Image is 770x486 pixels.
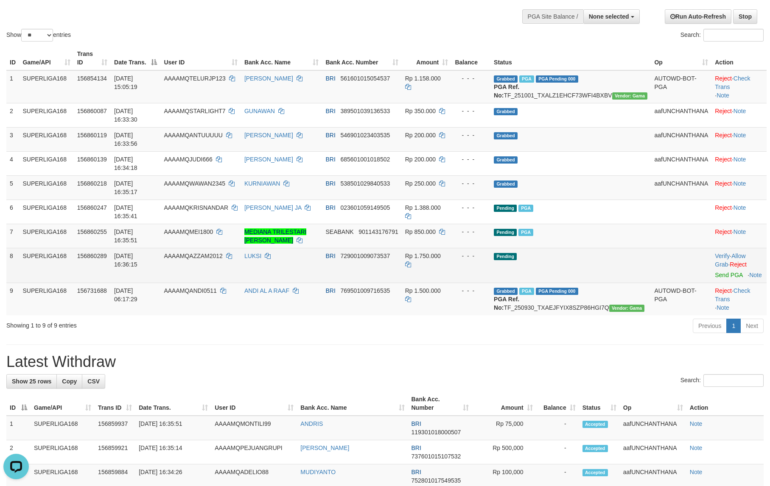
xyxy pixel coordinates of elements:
[77,156,107,163] span: 156860139
[620,392,686,416] th: Op: activate to sort column ascending
[6,127,19,151] td: 3
[340,204,390,211] span: Copy 023601059149505 to clipboard
[6,248,19,283] td: 8
[402,46,452,70] th: Amount: activate to sort column ascending
[77,228,107,235] span: 156860255
[494,288,518,295] span: Grabbed
[160,46,241,70] th: User ID: activate to sort column ascending
[405,180,436,187] span: Rp 250.000
[579,392,620,416] th: Status: activate to sort column ascending
[711,70,767,103] td: · ·
[95,416,135,440] td: 156859937
[405,253,441,259] span: Rp 1.750.000
[582,445,608,452] span: Accepted
[455,131,487,139] div: - - -
[300,420,323,427] a: ANDRIS
[19,200,73,224] td: SUPERLIGA168
[494,229,517,236] span: Pending
[31,416,95,440] td: SUPERLIGA168
[494,132,518,139] span: Grabbed
[494,253,517,260] span: Pending
[680,29,764,42] label: Search:
[715,253,730,259] a: Verify
[6,440,31,464] td: 2
[6,70,19,103] td: 1
[412,420,421,427] span: BRI
[211,392,297,416] th: User ID: activate to sort column ascending
[703,374,764,387] input: Search:
[612,92,648,100] span: Vendor URL: https://trx31.1velocity.biz
[693,319,727,333] a: Previous
[711,200,767,224] td: ·
[6,374,57,389] a: Show 25 rows
[244,287,289,294] a: ANDI AL A RAAF
[405,132,436,139] span: Rp 200.000
[519,75,534,83] span: Marked by aafsengchandara
[715,75,732,82] a: Reject
[211,440,297,464] td: AAAAMQPEJUANGRUPI
[244,75,293,82] a: [PERSON_NAME]
[325,253,335,259] span: BRI
[211,416,297,440] td: AAAAMQMONTILI99
[583,9,640,24] button: None selected
[715,156,732,163] a: Reject
[340,132,390,139] span: Copy 546901023403535 to clipboard
[325,132,335,139] span: BRI
[325,180,335,187] span: BRI
[114,156,137,171] span: [DATE] 16:34:18
[715,272,742,278] a: Send PGA
[651,46,711,70] th: Op: activate to sort column ascending
[740,319,764,333] a: Next
[6,283,19,315] td: 9
[711,46,767,70] th: Action
[164,156,212,163] span: AAAAMQJUDI666
[77,253,107,259] span: 156860289
[95,392,135,416] th: Trans ID: activate to sort column ascending
[6,392,31,416] th: ID: activate to sort column descending
[164,180,225,187] span: AAAAMQWAWAN2345
[522,9,583,24] div: PGA Site Balance /
[715,180,732,187] a: Reject
[6,103,19,127] td: 2
[472,440,536,464] td: Rp 500,000
[6,353,764,370] h1: Latest Withdraw
[6,200,19,224] td: 6
[340,287,390,294] span: Copy 769501009716535 to clipboard
[620,416,686,440] td: aafUNCHANTHANA
[405,156,436,163] span: Rp 200.000
[490,283,651,315] td: TF_250930_TXAEJFYIX8SZP86HGI7Q
[19,175,73,200] td: SUPERLIGA168
[19,283,73,315] td: SUPERLIGA168
[322,46,401,70] th: Bank Acc. Number: activate to sort column ascending
[31,392,95,416] th: Game/API: activate to sort column ascending
[518,205,533,212] span: Marked by aafsengchandara
[244,156,293,163] a: [PERSON_NAME]
[77,180,107,187] span: 156860218
[651,283,711,315] td: AUTOWD-BOT-PGA
[715,253,745,268] a: Allow Grab
[711,224,767,248] td: ·
[135,416,211,440] td: [DATE] 16:35:51
[494,181,518,188] span: Grabbed
[455,203,487,212] div: - - -
[730,261,747,268] a: Reject
[715,108,732,114] a: Reject
[711,127,767,151] td: ·
[620,440,686,464] td: aafUNCHANTHANA
[726,319,741,333] a: 1
[6,224,19,248] td: 7
[297,392,408,416] th: Bank Acc. Name: activate to sort column ascending
[6,46,19,70] th: ID
[734,204,746,211] a: Note
[74,46,111,70] th: Trans ID: activate to sort column ascending
[358,228,398,235] span: Copy 901143176791 to clipboard
[734,180,746,187] a: Note
[244,132,293,139] a: [PERSON_NAME]
[77,287,107,294] span: 156731688
[19,151,73,175] td: SUPERLIGA168
[6,416,31,440] td: 1
[164,75,226,82] span: AAAAMQTELURJP123
[114,108,137,123] span: [DATE] 16:33:30
[114,228,137,244] span: [DATE] 16:35:51
[717,92,729,99] a: Note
